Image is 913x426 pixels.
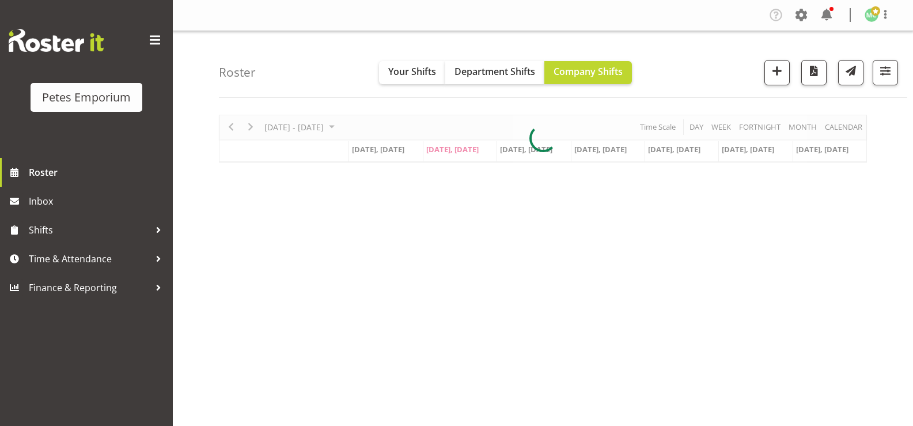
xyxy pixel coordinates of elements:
span: Department Shifts [454,65,535,78]
span: Finance & Reporting [29,279,150,296]
h4: Roster [219,66,256,79]
button: Download a PDF of the roster according to the set date range. [801,60,827,85]
div: Petes Emporium [42,89,131,106]
span: Shifts [29,221,150,239]
span: Time & Attendance [29,250,150,267]
button: Company Shifts [544,61,632,84]
img: melissa-cowen2635.jpg [865,8,878,22]
span: Your Shifts [388,65,436,78]
button: Department Shifts [445,61,544,84]
button: Send a list of all shifts for the selected filtered period to all rostered employees. [838,60,863,85]
button: Filter Shifts [873,60,898,85]
button: Your Shifts [379,61,445,84]
button: Add a new shift [764,60,790,85]
span: Inbox [29,193,167,210]
span: Roster [29,164,167,181]
img: Rosterit website logo [9,29,104,52]
span: Company Shifts [554,65,623,78]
